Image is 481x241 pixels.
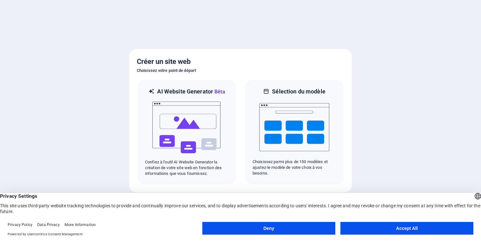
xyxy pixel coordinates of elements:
div: Sélection du modèleChoisissez parmi plus de 150 modèles et ajustez-le modèle de votre choix à vos... [244,79,344,185]
p: Choisissez parmi plus de 150 modèles et ajustez-le modèle de votre choix à vos besoins. [253,159,336,176]
div: AI Website GeneratorBêtaaiConfiez à l'outil AI Website Generator la création de votre site web en... [137,79,237,185]
h6: Sélection du modèle [272,88,325,95]
h6: AI Website Generator [157,88,225,96]
h5: Créer un site web [137,57,344,67]
span: Bêta [213,89,225,95]
img: ai [152,96,222,159]
p: Confiez à l'outil AI Website Generator la création de votre site web en fonction des informations... [145,159,228,176]
h6: Choisissez votre point de départ [137,67,344,74]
